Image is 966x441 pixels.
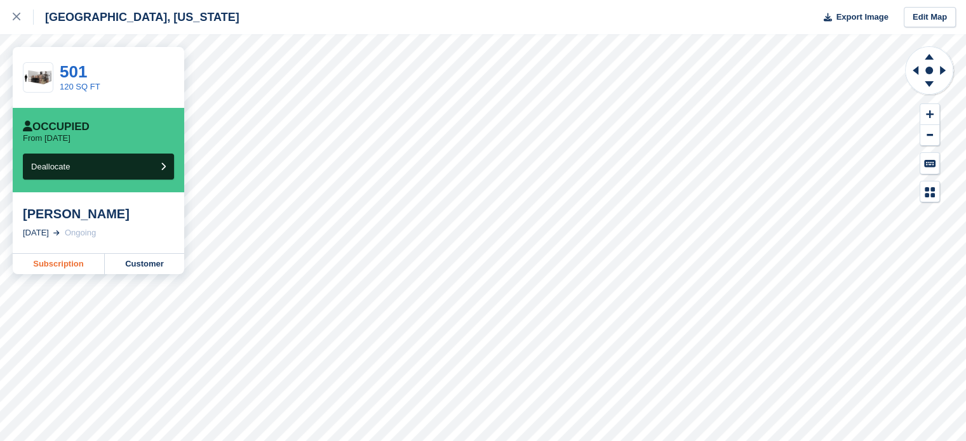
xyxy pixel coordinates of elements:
a: 120 SQ FT [60,82,100,91]
button: Zoom Out [920,125,939,146]
div: [GEOGRAPHIC_DATA], [US_STATE] [34,10,239,25]
div: [PERSON_NAME] [23,206,174,221]
img: arrow-right-light-icn-cde0832a797a2874e46488d9cf13f60e5c3a73dbe684e267c42b8395dfbc2abf.svg [53,230,60,235]
a: Edit Map [904,7,956,28]
a: Subscription [13,254,105,274]
a: Customer [105,254,184,274]
button: Deallocate [23,154,174,180]
div: Ongoing [65,227,96,239]
div: Occupied [23,121,90,133]
button: Export Image [816,7,889,28]
div: [DATE] [23,227,49,239]
p: From [DATE] [23,133,70,143]
span: Export Image [836,11,888,23]
a: 501 [60,62,87,81]
img: 150-sqft-unit.jpg [23,67,53,89]
span: Deallocate [31,162,70,171]
button: Keyboard Shortcuts [920,153,939,174]
button: Map Legend [920,181,939,202]
button: Zoom In [920,104,939,125]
